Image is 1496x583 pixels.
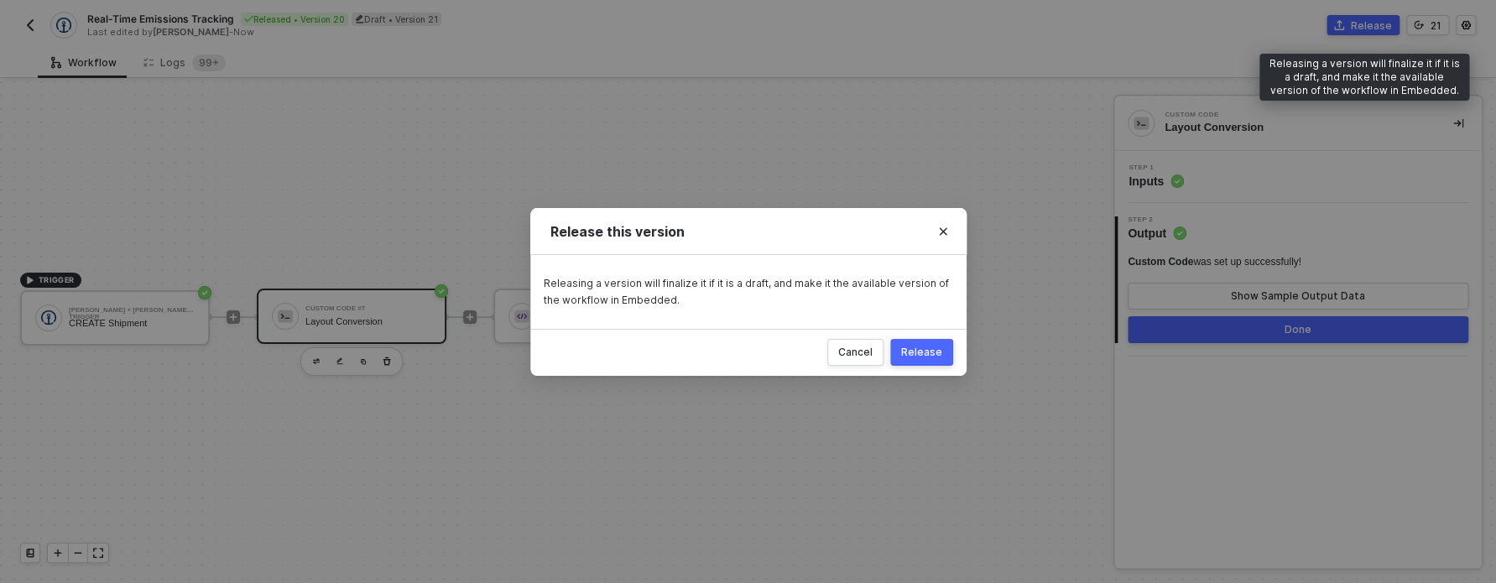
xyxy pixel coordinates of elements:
[1128,283,1468,310] button: Show Sample Output Data
[901,346,942,359] div: Release
[228,312,238,322] span: icon-play
[550,222,946,240] div: Release this version
[353,351,373,372] button: copy-block
[69,318,195,329] div: CREATE Shipment
[1128,316,1468,343] button: Done
[435,284,448,298] span: icon-success-page
[23,18,37,32] img: back
[838,346,873,359] div: Cancel
[1453,118,1463,128] span: icon-collapse-right
[827,339,884,366] button: Cancel
[241,13,348,26] div: Released • Version 20
[1129,164,1184,171] span: Step 1
[1461,20,1471,30] span: icon-settings
[306,351,326,372] button: edit-cred
[1128,216,1186,223] span: Step 2
[192,55,226,71] sup: 889
[278,309,293,324] img: icon
[1327,15,1400,35] button: Release
[920,208,967,255] button: Close
[1134,116,1149,131] img: integration-icon
[1128,256,1193,268] span: Custom Code
[305,305,431,312] div: Custom Code #7
[1165,120,1426,135] div: Layout Conversion
[1259,54,1469,101] div: Releasing a version will finalize it if it is a draft, and make it the available version of the w...
[355,14,364,23] span: icon-edit
[51,56,117,70] div: Workflow
[544,275,953,309] div: Releasing a version will finalize it if it is a draft, and make it the available version of the w...
[39,273,75,287] span: TRIGGER
[890,339,953,366] button: Release
[1114,164,1482,190] div: Step 1Inputs
[153,26,229,38] span: [PERSON_NAME]
[1165,112,1416,118] div: Custom Code
[305,316,431,327] div: Layout Conversion
[336,357,343,365] img: edit-cred
[1114,216,1482,343] div: Step 2Output Custom Codewas set up successfully!Show Sample Output DataDone
[25,275,35,285] span: icon-play
[87,12,234,26] span: Real-Time Emissions Tracking
[330,351,350,372] button: edit-cred
[1285,323,1311,336] div: Done
[87,26,747,39] div: Last edited by - Now
[1351,18,1392,33] div: Release
[1406,15,1449,35] button: 21
[1431,18,1441,33] div: 21
[1128,255,1301,269] div: was set up successfully!
[56,18,70,33] img: integration-icon
[93,548,103,558] span: icon-expand
[1129,173,1184,190] span: Inputs
[53,548,63,558] span: icon-play
[1334,20,1344,30] span: icon-commerce
[73,548,83,558] span: icon-minus
[143,55,226,71] div: Logs
[20,15,40,35] button: back
[313,358,320,364] img: edit-cred
[41,310,56,325] img: icon
[360,358,367,365] img: copy-block
[465,312,475,322] span: icon-play
[69,307,195,314] div: [PERSON_NAME] + [PERSON_NAME] Trigger
[198,286,211,299] span: icon-success-page
[514,309,529,324] img: icon
[1231,289,1365,303] div: Show Sample Output Data
[1128,225,1186,242] span: Output
[352,13,441,26] div: Draft • Version 21
[1414,20,1424,30] span: icon-versioning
